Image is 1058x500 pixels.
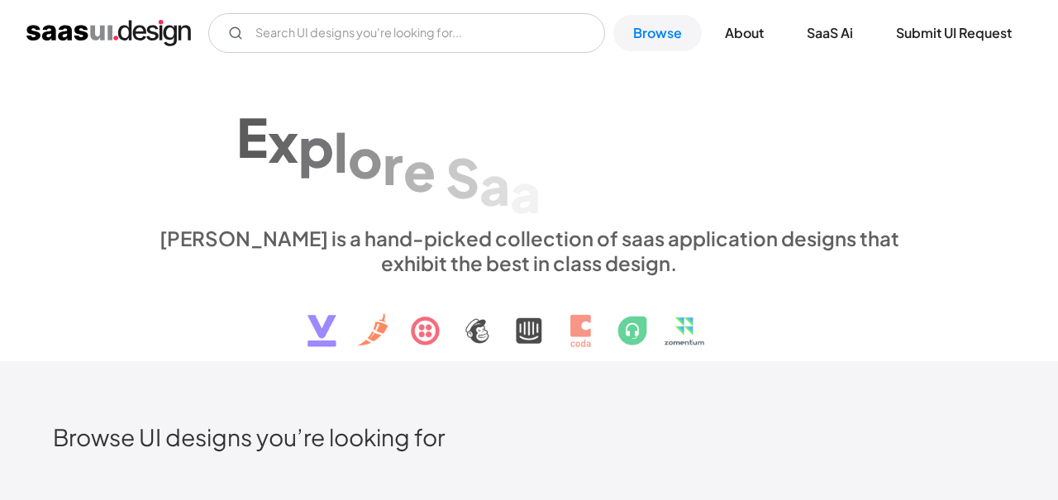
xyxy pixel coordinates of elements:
img: text, icon, saas logo [279,275,779,361]
div: r [383,131,403,195]
div: o [348,126,383,189]
div: E [236,105,268,169]
div: p [298,114,334,178]
div: l [334,120,348,183]
div: a [479,153,510,217]
a: About [705,15,784,51]
div: S [446,145,479,209]
div: [PERSON_NAME] is a hand-picked collection of saas application designs that exhibit the best in cl... [149,226,909,275]
a: Submit UI Request [876,15,1032,51]
a: SaaS Ai [787,15,873,51]
div: e [403,138,436,202]
div: x [268,109,298,173]
h1: Explore SaaS UI design patterns & interactions. [149,83,909,210]
form: Email Form [208,13,605,53]
h2: Browse UI designs you’re looking for [53,422,1005,451]
a: Browse [613,15,702,51]
a: home [26,20,191,46]
input: Search UI designs you're looking for... [208,13,605,53]
div: a [510,160,541,224]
